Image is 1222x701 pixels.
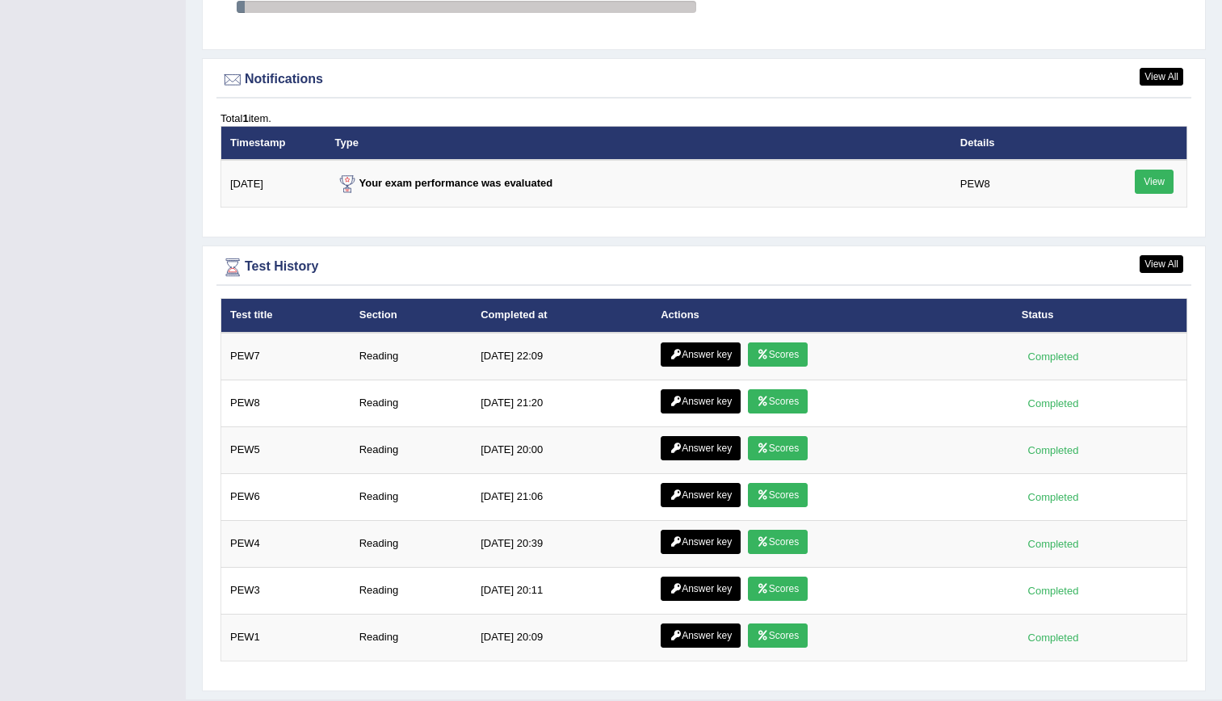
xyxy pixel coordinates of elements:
td: [DATE] 22:09 [472,333,652,380]
div: Completed [1022,535,1085,552]
td: Reading [351,567,472,614]
div: Notifications [220,68,1187,92]
td: PEW1 [221,614,351,661]
a: Answer key [661,623,741,648]
a: Scores [748,436,808,460]
td: [DATE] 21:06 [472,473,652,520]
td: Reading [351,473,472,520]
td: PEW6 [221,473,351,520]
td: [DATE] 20:11 [472,567,652,614]
a: Answer key [661,483,741,507]
a: Scores [748,530,808,554]
td: [DATE] 20:00 [472,426,652,473]
td: Reading [351,380,472,426]
div: Completed [1022,629,1085,646]
td: Reading [351,426,472,473]
td: PEW8 [951,160,1090,208]
div: Completed [1022,348,1085,365]
a: View All [1140,255,1183,273]
a: View [1135,170,1174,194]
div: Test History [220,255,1187,279]
td: [DATE] 21:20 [472,380,652,426]
a: Answer key [661,389,741,413]
a: Answer key [661,530,741,554]
td: Reading [351,614,472,661]
th: Section [351,299,472,333]
td: Reading [351,520,472,567]
td: PEW4 [221,520,351,567]
td: Reading [351,333,472,380]
strong: Your exam performance was evaluated [335,177,553,189]
td: PEW5 [221,426,351,473]
div: Completed [1022,582,1085,599]
td: [DATE] [221,160,326,208]
th: Timestamp [221,126,326,160]
th: Details [951,126,1090,160]
th: Type [326,126,951,160]
th: Completed at [472,299,652,333]
a: Answer key [661,342,741,367]
td: PEW3 [221,567,351,614]
b: 1 [242,112,248,124]
td: [DATE] 20:09 [472,614,652,661]
th: Actions [652,299,1013,333]
a: View All [1140,68,1183,86]
div: Completed [1022,395,1085,412]
div: Completed [1022,442,1085,459]
a: Scores [748,577,808,601]
td: [DATE] 20:39 [472,520,652,567]
a: Answer key [661,436,741,460]
td: PEW8 [221,380,351,426]
div: Completed [1022,489,1085,506]
a: Scores [748,389,808,413]
div: Total item. [220,111,1187,126]
a: Scores [748,483,808,507]
a: Answer key [661,577,741,601]
td: PEW7 [221,333,351,380]
a: Scores [748,342,808,367]
th: Test title [221,299,351,333]
th: Status [1013,299,1187,333]
a: Scores [748,623,808,648]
